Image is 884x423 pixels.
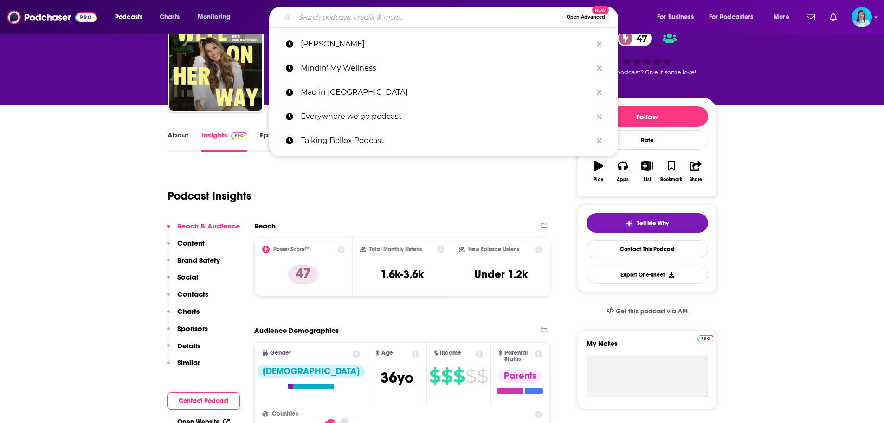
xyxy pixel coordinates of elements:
[599,69,696,76] span: Good podcast? Give it some love!
[381,267,424,281] h3: 1.6k-3.6k
[191,10,243,25] button: open menu
[369,246,422,253] h2: Total Monthly Listens
[301,32,592,56] p: Dani Marenburg
[587,155,611,188] button: Play
[587,106,708,127] button: Follow
[690,177,702,182] div: Share
[381,350,393,356] span: Age
[295,10,562,25] input: Search podcasts, credits, & more...
[278,7,627,28] div: Search podcasts, credits, & more...
[168,130,188,152] a: About
[288,265,318,284] p: 47
[651,10,705,25] button: open menu
[587,339,708,355] label: My Notes
[177,324,208,333] p: Sponsors
[468,246,519,253] h2: New Episode Listens
[626,220,633,227] img: tell me why sparkle
[167,358,200,375] button: Similar
[301,129,592,153] p: Talking Bollox Podcast
[109,10,155,25] button: open menu
[168,189,252,203] h1: Podcast Insights
[657,11,694,24] span: For Business
[272,411,298,417] span: Countries
[257,365,365,378] div: [DEMOGRAPHIC_DATA]
[587,213,708,233] button: tell me why sparkleTell Me Why
[301,104,592,129] p: Everywhere we go podcast
[594,177,603,182] div: Play
[254,221,276,230] h2: Reach
[504,350,533,362] span: Parental Status
[198,11,231,24] span: Monitoring
[637,220,669,227] span: Tell Me Why
[635,155,659,188] button: List
[167,273,198,290] button: Social
[201,130,247,152] a: InsightsPodchaser Pro
[115,11,142,24] span: Podcasts
[803,9,819,25] a: Show notifications dropdown
[260,130,305,152] a: Episodes120
[618,30,652,46] a: 47
[709,11,754,24] span: For Podcasters
[852,7,872,27] img: User Profile
[429,369,440,384] span: $
[167,341,200,358] button: Details
[587,266,708,284] button: Export One-Sheet
[644,177,651,182] div: List
[477,369,488,384] span: $
[270,350,291,356] span: Gender
[498,370,542,383] div: Parents
[269,80,618,104] a: Mad in [GEOGRAPHIC_DATA]
[465,369,476,384] span: $
[269,129,618,153] a: Talking Bollox Podcast
[852,7,872,27] button: Show profile menu
[587,240,708,258] a: Contact This Podcast
[269,104,618,129] a: Everywhere we go podcast
[616,307,688,315] span: Get this podcast via API
[301,80,592,104] p: Mad in America
[169,18,262,111] img: Well On Her Way with Dani Marenburg
[254,326,339,335] h2: Audience Demographics
[440,350,461,356] span: Income
[703,10,767,25] button: open menu
[627,30,652,46] span: 47
[160,11,180,24] span: Charts
[269,56,618,80] a: Mindin' My Wellness
[177,290,208,299] p: Contacts
[167,290,208,307] button: Contacts
[167,221,240,239] button: Reach & Audience
[611,155,635,188] button: Apps
[697,335,714,342] img: Podchaser Pro
[592,6,609,14] span: New
[474,267,528,281] h3: Under 1.2k
[599,300,696,323] a: Get this podcast via API
[381,369,413,387] span: 36 yo
[441,369,452,384] span: $
[167,307,200,324] button: Charts
[697,333,714,342] a: Pro website
[177,341,200,350] p: Details
[562,12,609,23] button: Open AdvancedNew
[177,239,205,247] p: Content
[273,246,310,253] h2: Power Score™
[269,32,618,56] a: [PERSON_NAME]
[767,10,801,25] button: open menu
[684,155,708,188] button: Share
[167,392,240,410] button: Contact Podcast
[587,130,708,150] div: Rate
[177,273,198,281] p: Social
[167,256,220,273] button: Brand Safety
[826,9,840,25] a: Show notifications dropdown
[7,8,97,26] img: Podchaser - Follow, Share and Rate Podcasts
[177,358,200,367] p: Similar
[231,132,247,139] img: Podchaser Pro
[617,177,629,182] div: Apps
[852,7,872,27] span: Logged in as ClarisseG
[453,369,465,384] span: $
[567,15,605,20] span: Open Advanced
[154,10,185,25] a: Charts
[301,56,592,80] p: Mindin' My Wellness
[774,11,789,24] span: More
[177,256,220,265] p: Brand Safety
